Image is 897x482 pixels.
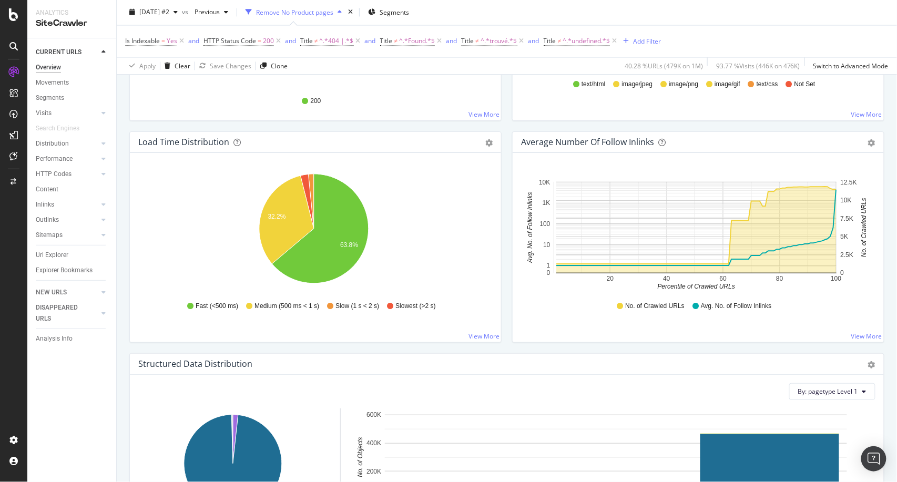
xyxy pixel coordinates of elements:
[138,358,252,369] div: Structured Data Distribution
[861,446,886,471] div: Open Intercom Messenger
[241,4,346,21] button: Remove No Product pages
[36,287,98,298] a: NEW URLS
[366,412,381,419] text: 600K
[776,275,783,282] text: 80
[125,4,182,21] button: [DATE] #2
[36,302,98,324] a: DISAPPEARED URLS
[210,61,251,70] div: Save Changes
[547,262,551,269] text: 1
[320,34,354,49] span: ^.*404 |.*$
[394,37,398,46] span: ≠
[36,153,98,165] a: Performance
[36,199,98,210] a: Inlinks
[544,37,556,46] span: Title
[366,439,381,447] text: 400K
[139,8,169,17] span: 2025 Aug. 21st #2
[607,275,614,282] text: 20
[558,37,562,46] span: ≠
[563,34,610,49] span: ^.*undefined.*$
[527,192,534,264] text: Avg. No. of Follow Inlinks
[36,108,52,119] div: Visits
[539,179,550,186] text: 10K
[285,36,296,46] button: and
[36,138,69,149] div: Distribution
[622,80,653,89] span: image/jpeg
[633,37,661,46] div: Add Filter
[161,37,165,46] span: =
[365,36,376,46] button: and
[190,8,220,17] span: Previous
[36,123,90,134] a: Search Engines
[254,302,319,311] span: Medium (500 ms < 1 s)
[258,37,261,46] span: =
[720,275,727,282] text: 60
[175,61,190,70] div: Clear
[36,169,72,180] div: HTTP Codes
[36,47,81,58] div: CURRENT URLS
[314,37,318,46] span: ≠
[36,138,98,149] a: Distribution
[36,47,98,58] a: CURRENT URLS
[813,61,889,70] div: Switch to Advanced Mode
[468,110,500,119] a: View More
[36,302,89,324] div: DISAPPEARED URLS
[794,80,816,89] span: Not Set
[285,37,296,46] div: and
[841,233,849,240] text: 5K
[658,283,735,291] text: Percentile of Crawled URLs
[36,333,109,344] a: Analysis Info
[789,383,875,400] button: By: pagetype Level 1
[36,8,108,17] div: Analytics
[138,170,488,292] svg: A chart.
[543,199,551,207] text: 1K
[841,215,854,222] text: 7.5K
[485,139,493,147] div: gear
[36,250,109,261] a: Url Explorer
[36,250,68,261] div: Url Explorer
[366,468,381,475] text: 200K
[528,36,539,46] button: and
[380,37,393,46] span: Title
[36,214,98,225] a: Outlinks
[36,184,58,195] div: Content
[125,58,156,75] button: Apply
[356,437,364,477] text: No. of Objects
[868,139,875,147] div: gear
[271,61,288,70] div: Clone
[36,108,98,119] a: Visits
[798,387,858,396] span: By: pagetype Level 1
[36,77,69,88] div: Movements
[851,110,882,119] a: View More
[481,34,517,49] span: ^.*trouvé.*$
[310,97,321,106] span: 200
[36,169,98,180] a: HTTP Codes
[446,36,457,46] button: and
[841,179,857,186] text: 12.5K
[841,270,844,277] text: 0
[669,80,698,89] span: image/png
[36,333,73,344] div: Analysis Info
[36,93,64,104] div: Segments
[188,37,199,46] div: and
[190,4,232,21] button: Previous
[521,170,871,292] svg: A chart.
[399,34,435,49] span: ^.*Found.*$
[36,265,109,276] a: Explorer Bookmarks
[256,8,333,17] div: Remove No Product pages
[188,36,199,46] button: and
[36,123,79,134] div: Search Engines
[36,230,98,241] a: Sitemaps
[268,213,286,221] text: 32.2%
[195,58,251,75] button: Save Changes
[625,61,703,70] div: 40.28 % URLs ( 479K on 1M )
[395,302,435,311] span: Slowest (>2 s)
[715,80,740,89] span: image/gif
[256,58,288,75] button: Clone
[540,220,551,228] text: 100
[125,37,160,46] span: Is Indexable
[335,302,379,311] span: Slow (1 s < 2 s)
[263,34,274,49] span: 200
[364,4,413,21] button: Segments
